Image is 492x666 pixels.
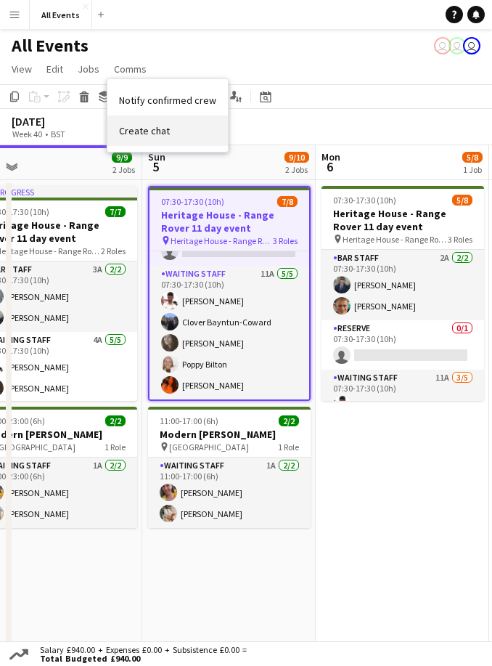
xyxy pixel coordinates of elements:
[108,60,152,78] a: Comms
[463,164,482,175] div: 1 Job
[273,235,298,246] span: 3 Roles
[448,234,472,245] span: 3 Roles
[321,186,484,401] app-job-card: 07:30-17:30 (10h)5/8Heritage House - Range Rover 11 day event Heritage House - Range Rover 11 day...
[319,158,340,175] span: 6
[321,320,484,370] app-card-role: Reserve0/107:30-17:30 (10h)
[284,152,309,163] span: 9/10
[107,85,228,115] a: Notify confirmed crew
[114,62,147,76] span: Comms
[321,150,340,163] span: Mon
[434,37,451,54] app-user-avatar: Nathan Wong
[171,235,273,246] span: Heritage House - Range Rover 11 day event
[6,60,38,78] a: View
[148,458,311,528] app-card-role: Waiting Staff1A2/211:00-17:00 (6h)[PERSON_NAME][PERSON_NAME]
[321,250,484,320] app-card-role: Bar Staff2A2/207:30-17:30 (10h)[PERSON_NAME][PERSON_NAME]
[278,442,299,452] span: 1 Role
[12,62,32,76] span: View
[148,150,165,163] span: Sun
[119,94,216,107] span: Notify confirmed crew
[321,207,484,233] h3: Heritage House - Range Rover 11 day event
[30,1,92,29] button: All Events
[105,415,126,426] span: 2/2
[31,646,250,663] div: Salary £940.00 + Expenses £0.00 + Subsistence £0.00 =
[104,442,126,452] span: 1 Role
[78,62,99,76] span: Jobs
[161,196,224,207] span: 07:30-17:30 (10h)
[448,37,466,54] app-user-avatar: Nathan Wong
[148,407,311,528] app-job-card: 11:00-17:00 (6h)2/2Modern [PERSON_NAME] [GEOGRAPHIC_DATA]1 RoleWaiting Staff1A2/211:00-17:00 (6h)...
[107,115,228,146] a: Create chat
[40,654,247,663] span: Total Budgeted £940.00
[149,266,309,399] app-card-role: Waiting Staff11A5/507:30-17:30 (10h)[PERSON_NAME]Clover Bayntun-Coward[PERSON_NAME]Poppy Bilton[P...
[169,442,249,452] span: [GEOGRAPHIC_DATA]
[321,370,484,503] app-card-role: Waiting Staff11A3/507:30-17:30 (10h)[PERSON_NAME]
[12,114,99,129] div: [DATE]
[12,35,89,57] h1: All Events
[277,196,298,207] span: 7/8
[101,245,126,256] span: 2 Roles
[46,62,63,76] span: Edit
[72,60,105,78] a: Jobs
[146,158,165,175] span: 5
[333,195,396,206] span: 07:30-17:30 (10h)
[343,234,448,245] span: Heritage House - Range Rover 11 day event
[452,195,472,206] span: 5/8
[285,164,308,175] div: 2 Jobs
[160,415,218,426] span: 11:00-17:00 (6h)
[112,152,132,163] span: 9/9
[112,164,135,175] div: 2 Jobs
[279,415,299,426] span: 2/2
[105,206,126,217] span: 7/7
[463,37,480,54] app-user-avatar: Nathan Wong
[462,152,483,163] span: 5/8
[148,186,311,401] app-job-card: 07:30-17:30 (10h)7/8Heritage House - Range Rover 11 day event Heritage House - Range Rover 11 day...
[41,60,69,78] a: Edit
[119,124,170,137] span: Create chat
[148,428,311,441] h3: Modern [PERSON_NAME]
[51,129,65,139] div: BST
[149,208,309,235] h3: Heritage House - Range Rover 11 day event
[9,129,45,139] span: Week 40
